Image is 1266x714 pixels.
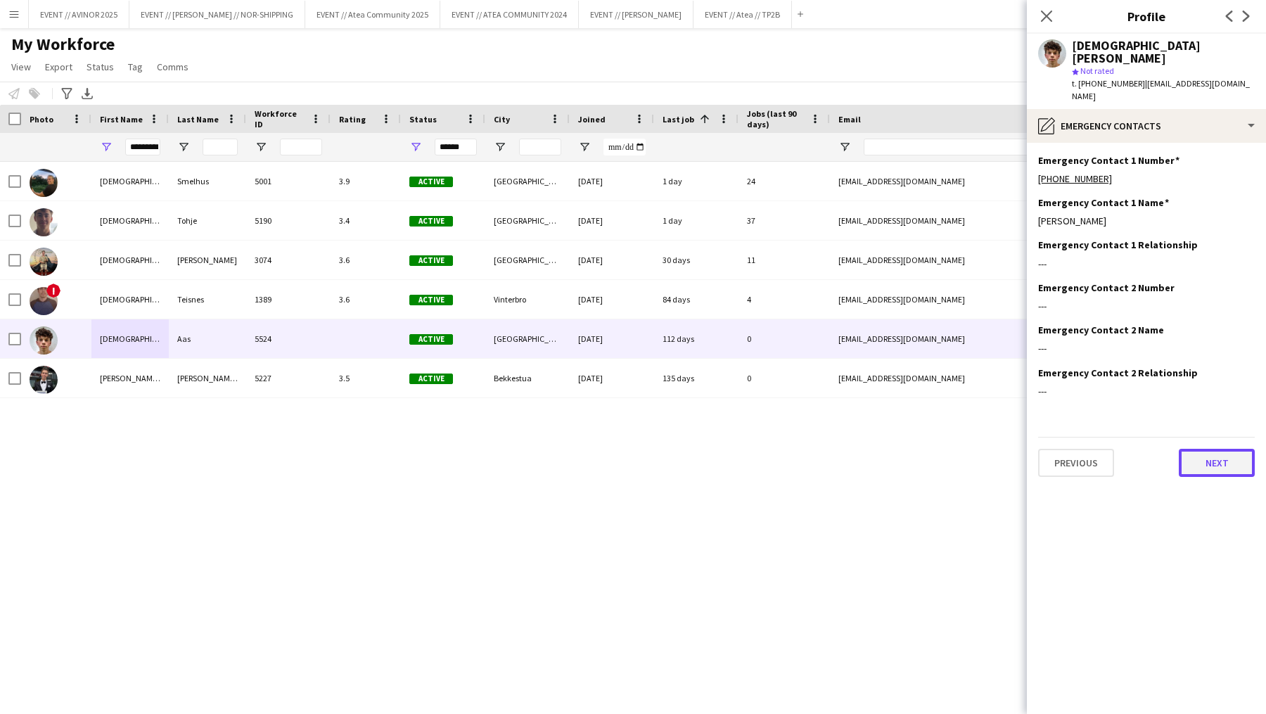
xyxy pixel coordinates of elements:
[485,201,570,240] div: [GEOGRAPHIC_DATA]
[1038,257,1255,270] div: ---
[494,141,506,153] button: Open Filter Menu
[654,241,738,279] div: 30 days
[830,319,1111,358] div: [EMAIL_ADDRESS][DOMAIN_NAME]
[494,114,510,125] span: City
[693,1,792,28] button: EVENT // Atea // TP2B
[177,114,219,125] span: Last Name
[738,280,830,319] div: 4
[30,114,53,125] span: Photo
[87,60,114,73] span: Status
[570,359,654,397] div: [DATE]
[331,162,401,200] div: 3.9
[654,359,738,397] div: 135 days
[1038,215,1255,227] div: [PERSON_NAME]
[280,139,322,155] input: Workforce ID Filter Input
[246,319,331,358] div: 5524
[81,58,120,76] a: Status
[331,241,401,279] div: 3.6
[838,114,861,125] span: Email
[485,162,570,200] div: [GEOGRAPHIC_DATA]
[578,114,606,125] span: Joined
[1038,154,1179,167] h3: Emergency Contact 1 Number
[1038,238,1198,251] h3: Emergency Contact 1 Relationship
[864,139,1103,155] input: Email Filter Input
[738,241,830,279] div: 11
[246,201,331,240] div: 5190
[409,114,437,125] span: Status
[100,141,113,153] button: Open Filter Menu
[246,162,331,200] div: 5001
[91,359,169,397] div: [PERSON_NAME][DEMOGRAPHIC_DATA]
[830,359,1111,397] div: [EMAIL_ADDRESS][DOMAIN_NAME]
[122,58,148,76] a: Tag
[29,1,129,28] button: EVENT // AVINOR 2025
[91,280,169,319] div: [DEMOGRAPHIC_DATA]
[169,162,246,200] div: Smelhus
[339,114,366,125] span: Rating
[409,255,453,266] span: Active
[435,139,477,155] input: Status Filter Input
[1038,385,1255,397] div: ---
[30,326,58,355] img: Christian Aas
[91,201,169,240] div: [DEMOGRAPHIC_DATA]
[654,201,738,240] div: 1 day
[1038,449,1114,477] button: Previous
[11,60,31,73] span: View
[246,241,331,279] div: 3074
[603,139,646,155] input: Joined Filter Input
[1027,109,1266,143] div: Emergency contacts
[46,283,60,298] span: !
[246,280,331,319] div: 1389
[519,139,561,155] input: City Filter Input
[409,334,453,345] span: Active
[830,280,1111,319] div: [EMAIL_ADDRESS][DOMAIN_NAME]
[485,241,570,279] div: [GEOGRAPHIC_DATA]
[30,208,58,236] img: Christian Tohje
[1027,7,1266,25] h3: Profile
[246,359,331,397] div: 5227
[1179,449,1255,477] button: Next
[570,162,654,200] div: [DATE]
[79,85,96,102] app-action-btn: Export XLSX
[169,359,246,397] div: [PERSON_NAME] [PERSON_NAME]
[1038,281,1175,294] h3: Emergency Contact 2 Number
[579,1,693,28] button: EVENT // [PERSON_NAME]
[654,162,738,200] div: 1 day
[738,319,830,358] div: 0
[485,280,570,319] div: Vinterbro
[151,58,194,76] a: Comms
[1038,342,1255,355] div: ---
[1038,172,1112,185] a: [PHONE_NUMBER]
[738,162,830,200] div: 24
[738,201,830,240] div: 37
[570,241,654,279] div: [DATE]
[331,280,401,319] div: 3.6
[91,162,169,200] div: [DEMOGRAPHIC_DATA]
[1038,366,1198,379] h3: Emergency Contact 2 Relationship
[409,374,453,384] span: Active
[830,162,1111,200] div: [EMAIL_ADDRESS][DOMAIN_NAME]
[91,241,169,279] div: [DEMOGRAPHIC_DATA]
[30,366,58,394] img: Bo Christian Nagell Prytz
[177,141,190,153] button: Open Filter Menu
[440,1,579,28] button: EVENT // ATEA COMMUNITY 2024
[570,201,654,240] div: [DATE]
[91,319,169,358] div: [DEMOGRAPHIC_DATA]
[30,287,58,315] img: Christian Teisnes
[129,1,305,28] button: EVENT // [PERSON_NAME] // NOR-SHIPPING
[331,201,401,240] div: 3.4
[255,141,267,153] button: Open Filter Menu
[39,58,78,76] a: Export
[169,280,246,319] div: Teisnes
[203,139,238,155] input: Last Name Filter Input
[169,319,246,358] div: Aas
[830,241,1111,279] div: [EMAIL_ADDRESS][DOMAIN_NAME]
[409,216,453,227] span: Active
[570,280,654,319] div: [DATE]
[1038,196,1169,209] h3: Emergency Contact 1 Name
[1072,78,1250,101] span: | [EMAIL_ADDRESS][DOMAIN_NAME]
[305,1,440,28] button: EVENT // Atea Community 2025
[1072,39,1255,65] div: [DEMOGRAPHIC_DATA][PERSON_NAME]
[1072,78,1145,89] span: t. [PHONE_NUMBER]
[58,85,75,102] app-action-btn: Advanced filters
